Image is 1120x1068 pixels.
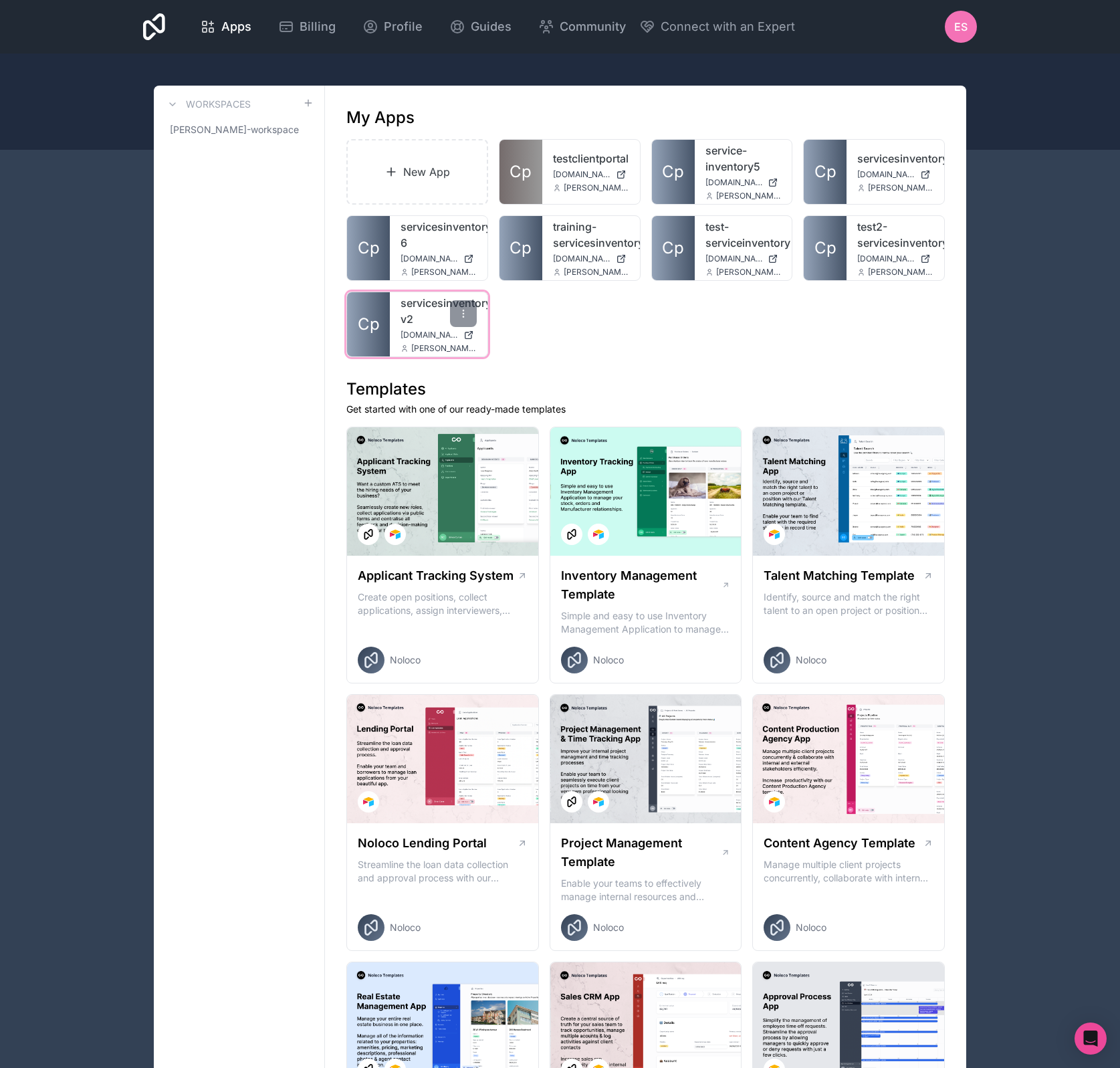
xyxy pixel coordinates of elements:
[662,161,684,183] span: Cp
[561,609,731,636] p: Simple and easy to use Inventory Management Application to manage your stock, orders and Manufact...
[346,107,415,128] h1: My Apps
[857,169,915,180] span: [DOMAIN_NAME]
[510,161,532,183] span: Cp
[564,267,629,278] span: [PERSON_NAME][EMAIL_ADDRESS][DOMAIN_NAME]
[857,219,933,251] a: test2-servicesinventory
[868,183,933,193] span: [PERSON_NAME][EMAIL_ADDRESS][DOMAIN_NAME]
[705,177,782,188] a: [DOMAIN_NAME]
[363,796,374,807] img: Airtable Logo
[358,591,528,617] p: Create open positions, collect applications, assign interviewers, centralise candidate feedback a...
[164,96,251,112] a: Workspaces
[411,343,477,354] span: [PERSON_NAME][EMAIL_ADDRESS][DOMAIN_NAME]
[954,19,968,35] span: ES
[796,653,826,667] span: Noloco
[439,12,522,41] a: Guides
[358,566,514,585] h1: Applicant Tracking System
[652,140,695,204] a: Cp
[764,566,915,585] h1: Talent Matching Template
[300,17,336,36] span: Billing
[164,118,314,142] a: [PERSON_NAME]-workspace
[705,253,782,264] a: [DOMAIN_NAME]
[499,140,542,204] a: Cp
[390,921,421,934] span: Noloco
[769,796,780,807] img: Airtable Logo
[705,177,763,188] span: [DOMAIN_NAME]
[390,653,421,667] span: Noloco
[796,921,826,934] span: Noloco
[352,12,433,41] a: Profile
[358,834,487,853] h1: Noloco Lending Portal
[401,330,477,340] a: [DOMAIN_NAME]
[384,17,423,36] span: Profile
[553,169,610,180] span: [DOMAIN_NAME]
[857,169,933,180] a: [DOMAIN_NAME]
[857,150,933,167] a: servicesinventory
[390,529,401,540] img: Airtable Logo
[705,253,763,264] span: [DOMAIN_NAME]
[186,98,251,111] h3: Workspaces
[652,216,695,280] a: Cp
[561,834,721,871] h1: Project Management Template
[499,216,542,280] a: Cp
[528,12,637,41] a: Community
[857,253,933,264] a: [DOMAIN_NAME]
[804,216,847,280] a: Cp
[814,237,836,259] span: Cp
[705,219,782,251] a: test-serviceinventory
[401,295,477,327] a: servicesinventory-v2
[769,529,780,540] img: Airtable Logo
[553,219,629,251] a: training-servicesinventory
[358,314,380,335] span: Cp
[639,17,795,36] button: Connect with an Expert
[593,653,624,667] span: Noloco
[814,161,836,183] span: Cp
[358,237,380,259] span: Cp
[716,267,782,278] span: [PERSON_NAME][EMAIL_ADDRESS][DOMAIN_NAME]
[560,17,626,36] span: Community
[401,253,458,264] span: [DOMAIN_NAME]
[553,169,629,180] a: [DOMAIN_NAME]
[662,237,684,259] span: Cp
[346,139,488,205] a: New App
[346,403,945,416] p: Get started with one of our ready-made templates
[553,253,629,264] a: [DOMAIN_NAME]
[593,796,604,807] img: Airtable Logo
[221,17,251,36] span: Apps
[189,12,262,41] a: Apps
[561,877,731,903] p: Enable your teams to effectively manage internal resources and execute client projects on time.
[553,253,610,264] span: [DOMAIN_NAME]
[347,292,390,356] a: Cp
[857,253,915,264] span: [DOMAIN_NAME]
[705,142,782,175] a: service-inventory5
[347,216,390,280] a: Cp
[564,183,629,193] span: [PERSON_NAME][EMAIL_ADDRESS][DOMAIN_NAME]
[593,529,604,540] img: Airtable Logo
[561,566,721,604] h1: Inventory Management Template
[764,834,915,853] h1: Content Agency Template
[411,267,477,278] span: [PERSON_NAME][EMAIL_ADDRESS][DOMAIN_NAME]
[267,12,346,41] a: Billing
[510,237,532,259] span: Cp
[661,17,795,36] span: Connect with an Expert
[868,267,933,278] span: [PERSON_NAME][EMAIL_ADDRESS][DOMAIN_NAME]
[358,858,528,885] p: Streamline the loan data collection and approval process with our Lending Portal template.
[401,330,458,340] span: [DOMAIN_NAME]
[804,140,847,204] a: Cp
[553,150,629,167] a: testclientportal
[471,17,512,36] span: Guides
[593,921,624,934] span: Noloco
[346,379,945,400] h1: Templates
[401,219,477,251] a: servicesinventory-6
[1075,1023,1107,1055] div: Open Intercom Messenger
[401,253,477,264] a: [DOMAIN_NAME]
[764,591,933,617] p: Identify, source and match the right talent to an open project or position with our Talent Matchi...
[170,123,299,136] span: [PERSON_NAME]-workspace
[716,191,782,201] span: [PERSON_NAME][EMAIL_ADDRESS][DOMAIN_NAME]
[764,858,933,885] p: Manage multiple client projects concurrently, collaborate with internal and external stakeholders...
